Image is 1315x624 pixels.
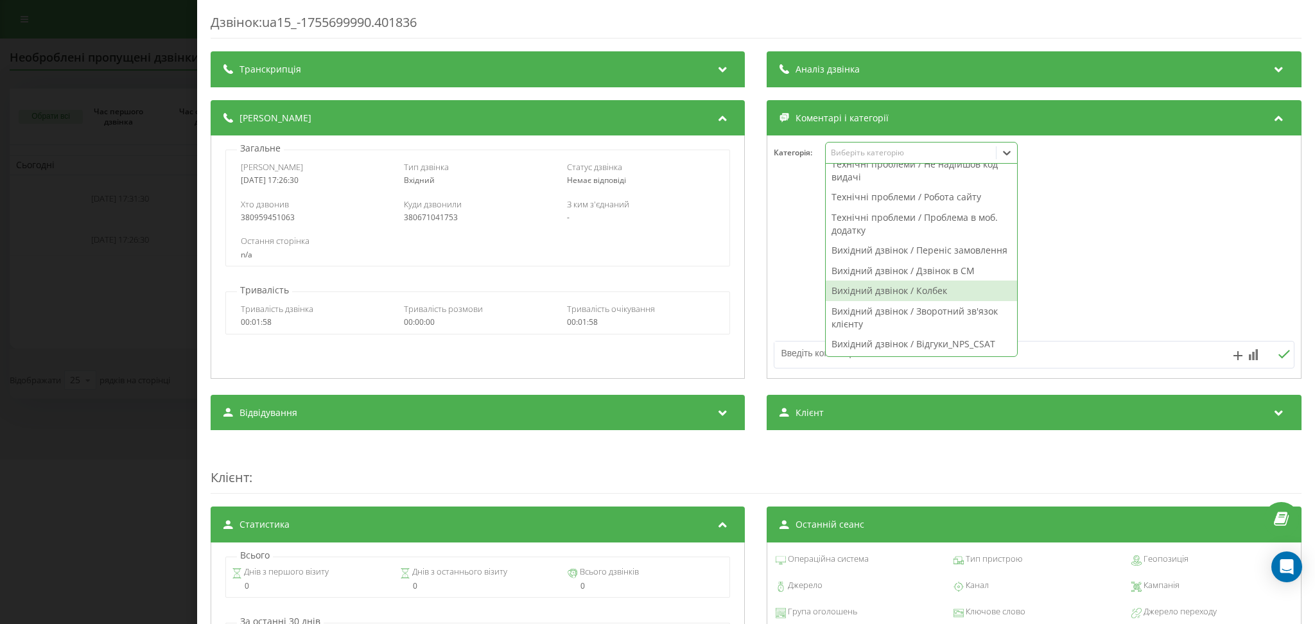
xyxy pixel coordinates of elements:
[400,582,556,591] div: 0
[239,63,301,76] span: Транскрипція
[241,213,389,222] div: 380959451063
[241,303,313,315] span: Тривалість дзвінка
[211,13,1302,39] div: Дзвінок : ua15_-1755699990.401836
[567,318,715,327] div: 00:01:58
[567,213,715,222] div: -
[239,406,297,419] span: Відвідування
[237,549,273,562] p: Всього
[568,582,724,591] div: 0
[404,175,435,186] span: Вхідний
[787,579,823,592] span: Джерело
[964,579,989,592] span: Канал
[796,406,824,419] span: Клієнт
[239,518,290,531] span: Статистика
[826,334,1018,354] div: Вихідний дзвінок / Відгуки_NPS_CSAT
[826,187,1018,207] div: Технічні проблеми / Робота сайту
[774,148,826,157] h4: Категорія :
[787,605,858,618] span: Група оголошень
[796,112,889,125] span: Коментарі і категорії
[237,284,292,297] p: Тривалість
[211,443,1302,494] div: :
[237,142,284,155] p: Загальне
[964,605,1025,618] span: Ключове слово
[826,261,1018,281] div: Вихідний дзвінок / Дзвінок в СМ
[239,112,311,125] span: [PERSON_NAME]
[1271,551,1302,582] div: Open Intercom Messenger
[567,175,626,186] span: Немає відповіді
[567,198,629,210] span: З ким з'єднаний
[826,207,1018,240] div: Технічні проблеми / Проблема в моб. додатку
[1142,579,1180,592] span: Кампанія
[1142,553,1189,566] span: Геопозиція
[404,303,483,315] span: Тривалість розмови
[826,240,1018,261] div: Вихідний дзвінок / Переніс замовлення
[796,518,865,531] span: Останній сеанс
[232,582,388,591] div: 0
[404,318,552,327] div: 00:00:00
[826,154,1018,187] div: Технічні проблеми / Не надійшов код видачі
[796,63,860,76] span: Аналіз дзвінка
[826,281,1018,301] div: Вихідний дзвінок / Колбек
[410,566,507,578] span: Днів з останнього візиту
[241,235,309,247] span: Остання сторінка
[567,303,655,315] span: Тривалість очікування
[1142,605,1217,618] span: Джерело переходу
[243,566,329,578] span: Днів з першого візиту
[241,318,389,327] div: 00:01:58
[241,198,289,210] span: Хто дзвонив
[241,161,303,173] span: [PERSON_NAME]
[578,566,639,578] span: Всього дзвінків
[211,469,249,486] span: Клієнт
[787,553,869,566] span: Операційна система
[241,176,389,185] div: [DATE] 17:26:30
[404,161,449,173] span: Тип дзвінка
[567,161,622,173] span: Статус дзвінка
[964,553,1022,566] span: Тип пристрою
[404,213,552,222] div: 380671041753
[241,250,715,259] div: n/a
[831,148,991,158] div: Виберіть категорію
[404,198,462,210] span: Куди дзвонили
[826,301,1018,334] div: Вихідний дзвінок / Зворотний зв'язок клієнту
